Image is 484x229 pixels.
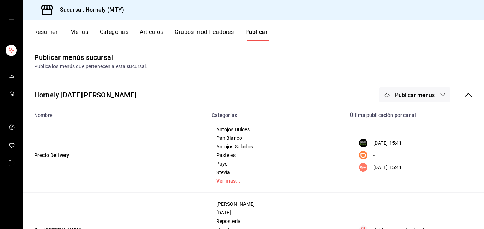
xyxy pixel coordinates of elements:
[70,29,88,41] button: Menús
[23,108,207,118] th: Nombre
[216,178,337,183] a: Ver más...
[216,153,337,158] span: Pasteles
[245,29,268,41] button: Publicar
[140,29,163,41] button: Artículos
[379,87,450,102] button: Publicar menús
[216,161,337,166] span: Pays
[34,90,137,100] div: Hornely [DATE][PERSON_NAME]
[175,29,234,41] button: Grupos modificadores
[216,202,337,207] span: [PERSON_NAME]
[9,19,14,24] button: open drawer
[373,152,375,159] p: -
[207,108,346,118] th: Categorías
[100,29,129,41] button: Categorías
[373,164,402,171] p: [DATE] 15:41
[395,92,435,98] span: Publicar menús
[54,6,124,14] h3: Sucursal: Hornely (MTY)
[373,139,402,147] p: [DATE] 15:41
[216,144,337,149] span: Antojos Salados
[34,29,59,41] button: Resumen
[34,29,484,41] div: navigation tabs
[216,170,337,175] span: Stevia
[216,210,337,215] span: [DATE]
[34,52,113,63] div: Publicar menús sucursal
[23,118,207,193] td: Precio Delivery
[216,127,337,132] span: Antojos Dulces
[216,136,337,141] span: Pan Blanco
[346,108,484,118] th: Última publicación por canal
[216,219,337,224] span: Reposteria
[34,63,473,70] div: Publica los menús que pertenecen a esta sucursal.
